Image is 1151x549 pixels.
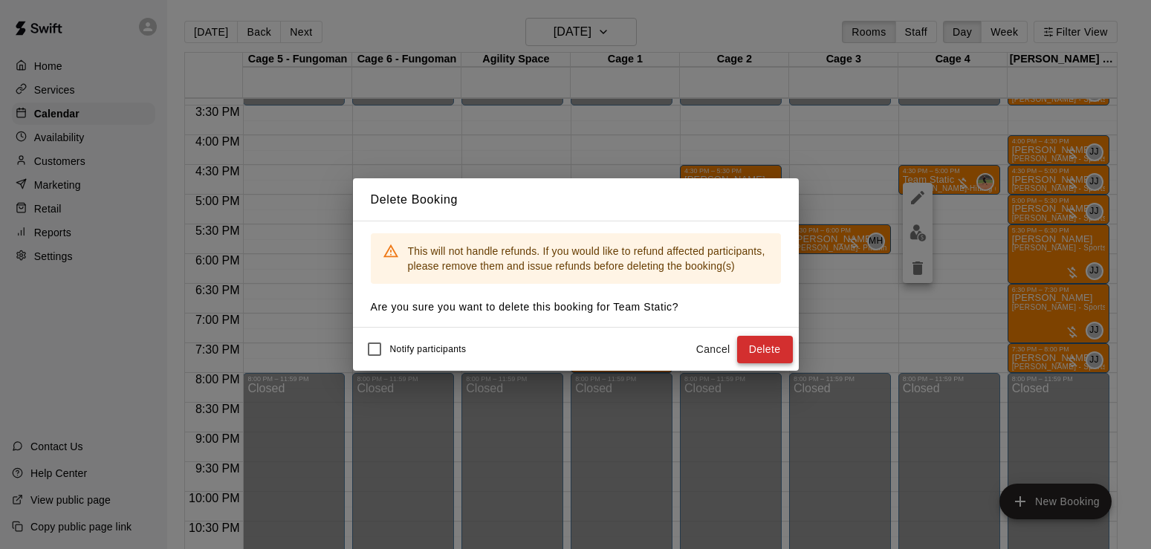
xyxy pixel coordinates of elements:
[737,336,793,363] button: Delete
[408,238,769,279] div: This will not handle refunds. If you would like to refund affected participants, please remove th...
[371,299,781,315] p: Are you sure you want to delete this booking for Team Static ?
[353,178,799,221] h2: Delete Booking
[690,336,737,363] button: Cancel
[390,345,467,355] span: Notify participants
